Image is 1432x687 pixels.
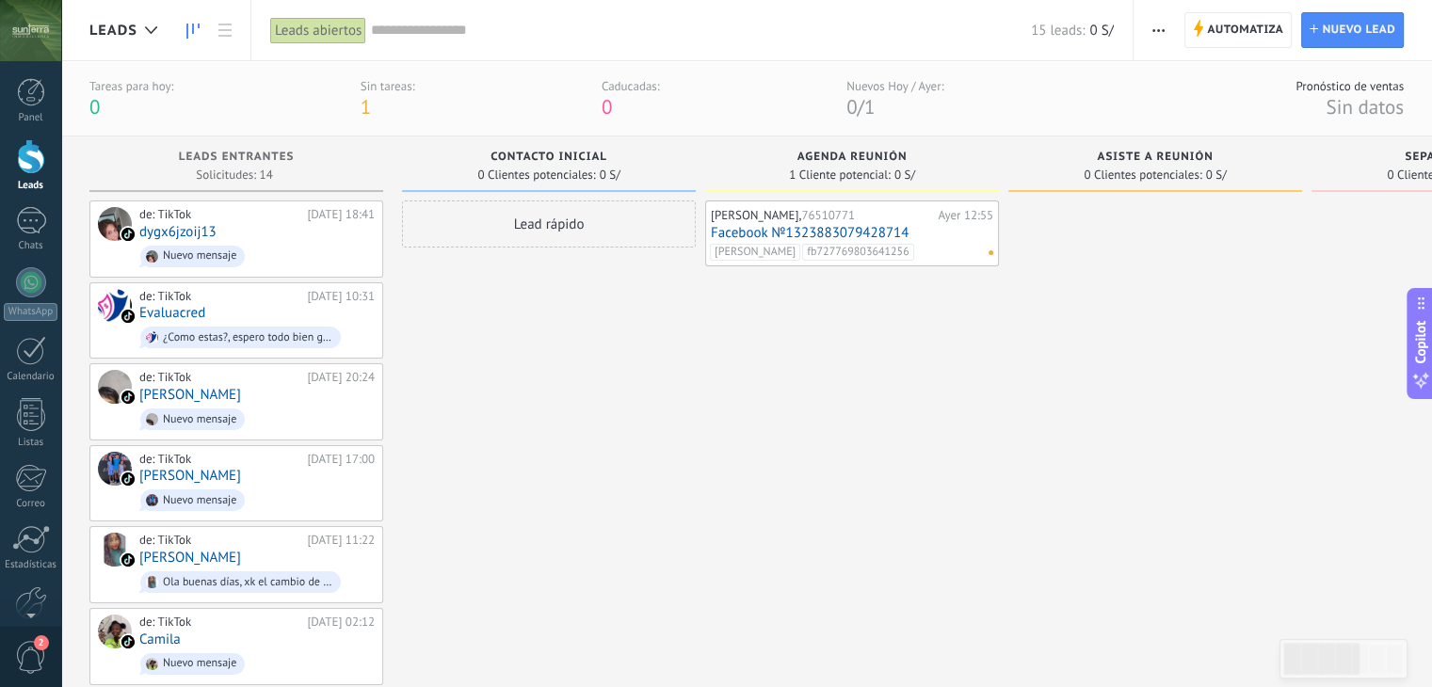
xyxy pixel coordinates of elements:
span: Contacto inicial [491,151,607,164]
div: Nuevo mensaje [163,657,236,670]
span: / [858,94,864,120]
a: dygx6jzoij13 [139,224,217,240]
span: Agenda reunión [797,151,908,164]
span: 0 Clientes potenciales: [1084,169,1201,181]
div: de: TikTok [139,207,300,222]
div: Nuevo mensaje [163,249,236,263]
span: 2 [34,635,49,650]
span: Asiste a reunión [1097,151,1213,164]
div: Panel [4,112,58,124]
img: tiktok_kommo.svg [121,553,135,567]
span: 0 [846,94,857,120]
span: Automatiza [1207,13,1283,47]
div: Leads Entrantes [99,151,374,167]
a: [PERSON_NAME] [139,550,241,566]
span: 0 [89,94,100,120]
span: 0 S/ [1206,169,1227,181]
div: de: TikTok [139,452,300,467]
div: Calendario [4,371,58,383]
div: Sin tareas: [361,78,415,94]
div: Listas [4,437,58,449]
span: fb727769803641256 [802,244,913,261]
a: Automatiza [1184,12,1292,48]
a: Facebook №1323883079428714 [711,225,993,241]
div: Agenda reunión [715,151,990,167]
div: Lead rápido [402,200,696,248]
div: Yadira Navarrete [98,533,132,567]
div: WhatsApp [4,303,57,321]
div: [DATE] 20:24 [307,370,375,385]
div: Estadísticas [4,559,58,571]
div: Ola buenas días, xk el cambio de nombre, me pueden dar una explicación y porque dieron de baja la... [163,576,332,589]
span: Sin datos [1326,94,1404,120]
div: de: TikTok [139,533,300,548]
span: 0 S/ [1089,22,1113,40]
span: Leads Entrantes [179,151,295,164]
span: [PERSON_NAME] [710,244,800,261]
img: tiktok_kommo.svg [121,635,135,648]
div: Leads abiertos [270,17,366,44]
span: 0 [602,94,612,120]
div: Nuevo mensaje [163,413,236,426]
span: Solicitudes: 14 [196,169,272,181]
span: 0 S/ [600,169,620,181]
img: tiktok_kommo.svg [121,472,135,486]
div: [PERSON_NAME], [711,208,933,223]
div: Pronóstico de ventas [1295,78,1404,94]
div: [DATE] 11:22 [307,533,375,548]
span: Leads [89,22,137,40]
img: tiktok_kommo.svg [121,310,135,323]
span: 0 S/ [894,169,915,181]
img: tiktok_kommo.svg [121,228,135,241]
div: de: TikTok [139,289,300,304]
span: Copilot [1411,321,1430,364]
a: Nuevo lead [1301,12,1404,48]
div: Camila [98,615,132,648]
div: [DATE] 02:12 [307,615,375,630]
span: 76510771 [801,207,855,223]
span: No hay nada asignado [989,250,993,255]
div: Contacto inicial [411,151,686,167]
a: [PERSON_NAME] [139,468,241,484]
div: dygx6jzoij13 [98,207,132,241]
a: Camila [139,631,181,647]
div: [DATE] 18:41 [307,207,375,222]
div: ¿Como estas?, espero todo bien gracias a dios, queremos comentarte que tenemos planes flexibles p... [163,331,332,344]
span: 0 Clientes potenciales: [477,169,595,181]
span: 1 [864,94,875,120]
span: 15 leads: [1031,22,1085,40]
span: 1 [361,94,371,120]
a: Evaluacred [139,305,205,321]
span: 1 Cliente potencial: [789,169,891,181]
div: Correo [4,498,58,510]
div: de: TikTok [139,370,300,385]
div: Nuevo mensaje [163,494,236,507]
div: de: TikTok [139,615,300,630]
span: Nuevo lead [1322,13,1395,47]
div: Caducadas: [602,78,660,94]
div: Leads [4,180,58,192]
div: [DATE] 10:31 [307,289,375,304]
img: tiktok_kommo.svg [121,391,135,404]
div: Saúl canchanya Huaman [98,370,132,404]
div: [DATE] 17:00 [307,452,375,467]
div: Christoper Joseph Peña Moreno [98,452,132,486]
div: Evaluacred [98,289,132,323]
div: Chats [4,240,58,252]
div: Asiste a reunión [1018,151,1293,167]
div: Tareas para hoy: [89,78,173,94]
div: Ayer 12:55 [938,208,993,223]
a: [PERSON_NAME] [139,387,241,403]
div: Nuevos Hoy / Ayer: [846,78,943,94]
